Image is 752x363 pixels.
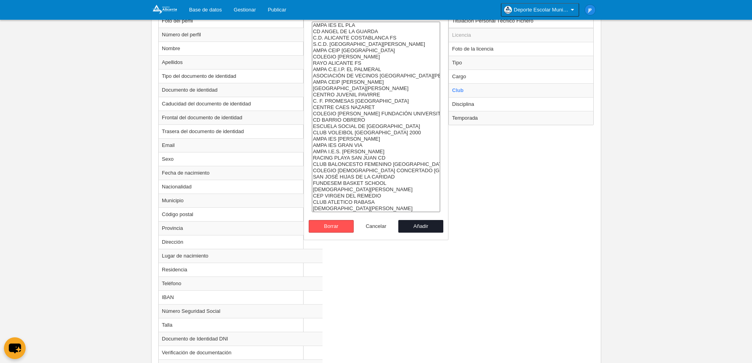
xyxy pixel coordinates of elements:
[159,235,323,249] td: Dirección
[159,83,323,97] td: Documento de identidad
[159,41,323,55] td: Nombre
[514,6,569,14] span: Deporte Escolar Municipal de [GEOGRAPHIC_DATA]
[159,166,323,180] td: Fecha de nacimiento
[312,73,440,79] option: ASOCIACIÓN DE VECINOS SAN GABRIEL
[398,220,443,233] button: Añadir
[312,98,440,104] option: C. F. PROMESAS ALICANTE
[312,155,440,161] option: RACING PLAYA SAN JUAN CD
[312,186,440,193] option: CMS JUAN XXIII
[312,161,440,167] option: CLUB BALONCESTO FEMENINO CABO MAR
[159,304,323,318] td: Número Seguridad Social
[354,220,399,233] button: Cancelar
[312,167,440,174] option: COLEGIO DIOCESANO CONCERTADO SAN JOSÉ DE CAROLINAS
[312,117,440,123] option: CD BARRIO OBRERO
[449,70,593,83] td: Cargo
[504,6,512,14] img: OawjjgO45JmU.30x30.jpg
[159,55,323,69] td: Apellidos
[159,97,323,111] td: Caducidad del documento de identidad
[312,123,440,130] option: ESCUELA SOCIAL DE ALICANTE
[312,54,440,60] option: COLEGIO INMACULADA JESUITAS
[312,142,440,149] option: AMPA IES GRAN VIA
[159,14,323,28] td: Foto del perfil
[449,56,593,70] td: Tipo
[312,60,440,66] option: RAYO ALICANTE FS
[159,207,323,221] td: Código postal
[159,138,323,152] td: Email
[312,130,440,136] option: CLUB VOLEIBOL ALICANTE 2000
[501,3,579,17] a: Deporte Escolar Municipal de [GEOGRAPHIC_DATA]
[449,97,593,111] td: Disciplina
[159,332,323,346] td: Documento de Identidad DNI
[312,35,440,41] option: C.D. ALICANTE COSTABLANCA FS
[4,337,26,359] button: chat-button
[449,28,593,42] td: Licencia
[159,249,323,263] td: Lugar de nacimiento
[449,83,593,97] td: Club
[449,14,593,28] td: Titulación Personal Técnico Fichero
[159,28,323,41] td: Número del perfil
[312,92,440,98] option: CENTRO JUVENIL PAVIRRE
[449,42,593,56] td: Foto de la licencia
[159,276,323,290] td: Teléfono
[309,220,354,233] button: Borrar
[585,5,595,15] img: c2l6ZT0zMHgzMCZmcz05JnRleHQ9SlAmYmc9MWU4OGU1.png
[312,79,440,85] option: AMPA CEIP RAMON LLULL
[159,111,323,124] td: Frontal del documento de identidad
[151,5,177,14] img: Deporte Escolar Municipal de Alicante
[312,180,440,186] option: FUNDESEM BASKET SCHOOL
[312,66,440,73] option: AMPA C.E.I.P. EL PALMERAL
[159,346,323,359] td: Verificación de documentación
[312,111,440,117] option: COLEGIO JESÚS MARÍA CEU FUNDACIÓN UNIVERSITARIA SAN PABLO
[312,47,440,54] option: AMPA CEIP ISLA DE TABARCA
[449,111,593,125] td: Temporada
[312,149,440,155] option: AMPA I.E.S. ANTONIO JOSE CAVANILLES
[312,22,440,28] option: AMPA IES EL PLA
[312,199,440,205] option: CLUB ATLETICO RABASA
[159,221,323,235] td: Provincia
[312,104,440,111] option: CENTRE CAES NAZARET
[312,174,440,180] option: SAN JOSÉ HIJAS DE LA CARIDAD
[312,136,440,142] option: AMPA IES JORGE JUAN
[159,124,323,138] td: Trasera del documento de identidad
[159,69,323,83] td: Tipo del documento de identidad
[312,28,440,35] option: CD ANGEL DE LA GUARDA
[159,290,323,304] td: IBAN
[159,194,323,207] td: Municipio
[159,318,323,332] td: Talla
[159,263,323,276] td: Residencia
[312,205,440,212] option: JESÚS-MARÍA ASÍS
[159,152,323,166] td: Sexo
[159,180,323,194] td: Nacionalidad
[312,85,440,92] option: CAPILLA MARIA DE NAZARET
[312,41,440,47] option: S.C.D. SAN BLAS CAÑAVATE
[312,193,440,199] option: CEP VIRGEN DEL REMEDIO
